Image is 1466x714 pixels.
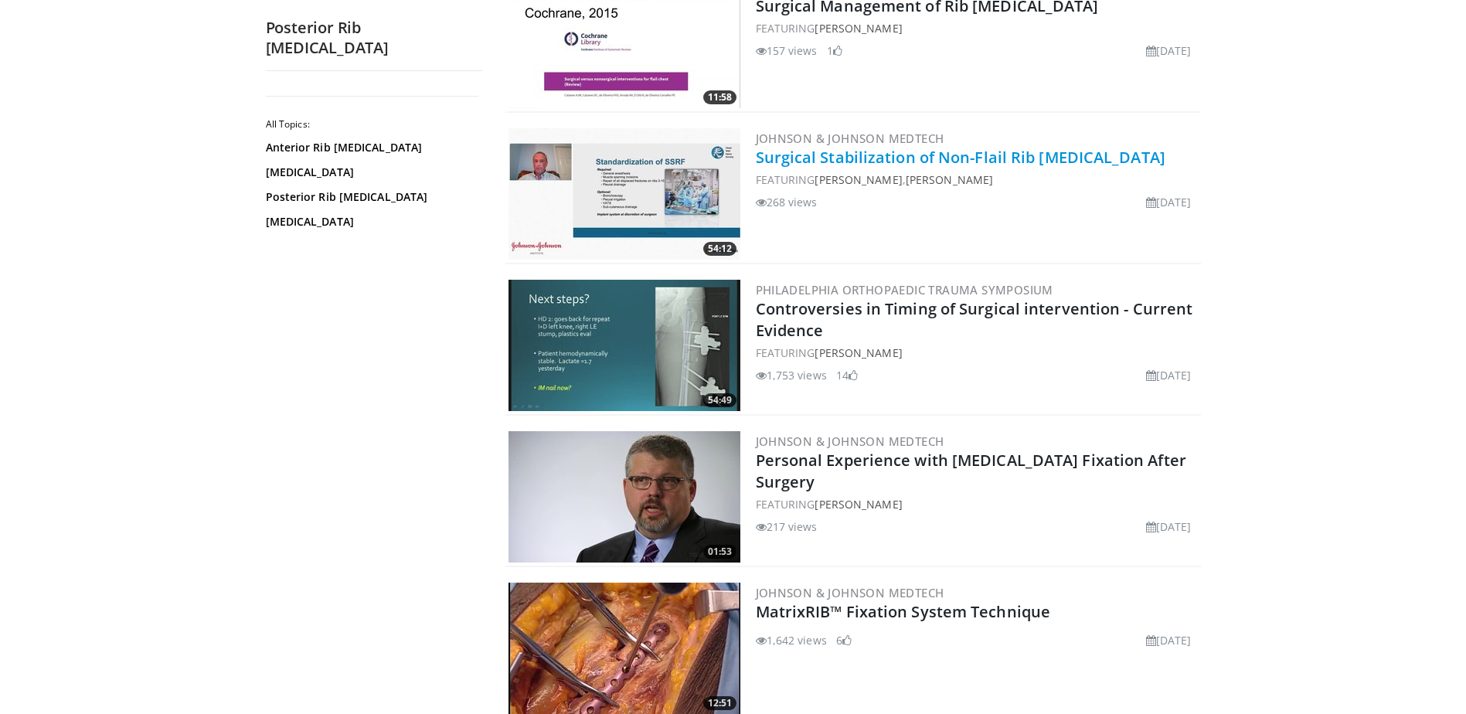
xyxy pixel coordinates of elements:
a: Surgical Stabilization of Non-Flail Rib [MEDICAL_DATA] [756,147,1165,168]
a: 12:51 [509,583,740,714]
a: Philadelphia Orthopaedic Trauma Symposium [756,282,1053,297]
li: 1,642 views [756,632,827,648]
li: [DATE] [1146,194,1192,210]
a: Anterior Rib [MEDICAL_DATA] [266,140,474,155]
img: d813413f-fec1-4c80-8390-5cb2c7c3f85f.300x170_q85_crop-smart_upscale.jpg [509,583,740,714]
a: Controversies in Timing of Surgical intervention - Current Evidence [756,298,1193,341]
li: [DATE] [1146,632,1192,648]
div: FEATURING , [756,172,1198,188]
div: FEATURING [756,20,1198,36]
a: [PERSON_NAME] [815,345,902,360]
a: 54:49 [509,280,740,411]
span: 54:12 [703,242,736,256]
a: Johnson & Johnson MedTech [756,433,944,449]
a: 01:53 [509,431,740,563]
a: MatrixRIB™ Fixation System Technique [756,601,1051,622]
span: 54:49 [703,393,736,407]
li: 6 [836,632,852,648]
img: 9bcdbc31-62d1-49c6-a709-a244bdf53002.300x170_q85_crop-smart_upscale.jpg [509,128,740,260]
img: cfce4518-1614-4d55-a25a-6547faa50af7.300x170_q85_crop-smart_upscale.jpg [509,280,740,411]
span: 11:58 [703,90,736,104]
li: 217 views [756,518,818,535]
a: Johnson & Johnson MedTech [756,131,944,146]
li: 1,753 views [756,367,827,383]
a: [PERSON_NAME] [815,172,902,187]
h2: Posterior Rib [MEDICAL_DATA] [266,18,482,58]
a: [MEDICAL_DATA] [266,165,474,180]
h2: All Topics: [266,118,478,131]
li: [DATE] [1146,367,1192,383]
a: [PERSON_NAME] [906,172,993,187]
img: 7e95c48d-d59f-40ee-b818-16455bd1ea6c.300x170_q85_crop-smart_upscale.jpg [509,431,740,563]
li: [DATE] [1146,518,1192,535]
li: 268 views [756,194,818,210]
a: 54:12 [509,128,740,260]
a: [PERSON_NAME] [815,21,902,36]
span: 01:53 [703,545,736,559]
a: Posterior Rib [MEDICAL_DATA] [266,189,474,205]
a: [MEDICAL_DATA] [266,214,474,229]
div: FEATURING [756,496,1198,512]
li: 157 views [756,42,818,59]
a: Personal Experience with [MEDICAL_DATA] Fixation After Surgery [756,450,1186,492]
a: [PERSON_NAME] [815,497,902,512]
div: FEATURING [756,345,1198,361]
li: [DATE] [1146,42,1192,59]
span: 12:51 [703,696,736,710]
li: 1 [827,42,842,59]
li: 14 [836,367,858,383]
a: Johnson & Johnson MedTech [756,585,944,600]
